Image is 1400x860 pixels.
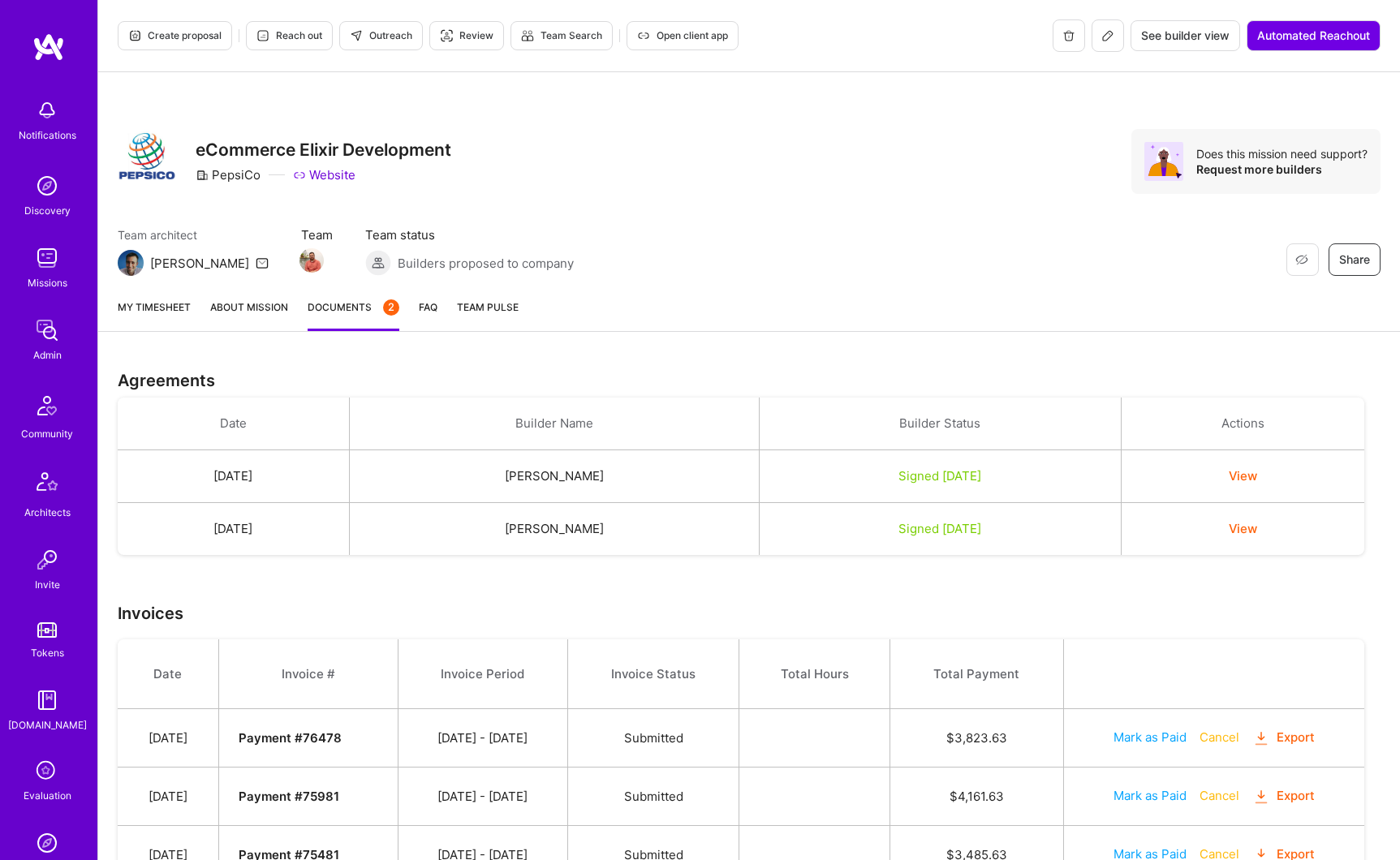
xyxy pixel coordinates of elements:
th: Builder Name [349,398,759,450]
button: See builder view [1131,20,1240,51]
a: Team Pulse [457,299,519,331]
a: Documents2 [308,299,399,331]
strong: Payment # 75981 [239,789,339,804]
th: Total Hours [739,639,890,709]
a: FAQ [419,299,437,331]
div: PepsiCo [196,166,261,183]
button: Mark as Paid [1114,729,1187,746]
button: View [1229,467,1257,484]
i: icon SelectionTeam [32,756,62,787]
i: icon Proposal [128,29,141,42]
button: View [1229,520,1257,537]
th: Invoice Status [568,639,739,709]
div: Tokens [31,644,64,661]
span: Documents [308,299,399,316]
button: Review [429,21,504,50]
div: Notifications [19,127,76,144]
div: Signed [DATE] [779,467,1101,484]
div: Signed [DATE] [779,520,1101,537]
span: Submitted [624,730,683,746]
div: Discovery [24,202,71,219]
td: [DATE] [118,450,349,503]
td: $ 4,161.63 [890,768,1063,826]
div: [DOMAIN_NAME] [8,716,87,733]
button: Open client app [627,21,739,50]
i: icon CompanyGray [196,169,209,182]
img: Avatar [1144,142,1183,181]
img: Community [28,386,67,425]
th: Total Payment [890,639,1063,709]
div: Request more builders [1196,161,1368,177]
td: [PERSON_NAME] [349,450,759,503]
a: About Mission [210,299,288,331]
span: Builders proposed to company [398,255,574,272]
th: Actions [1121,398,1364,450]
th: Builder Status [759,398,1121,450]
div: Admin [33,346,62,363]
span: Automated Reachout [1257,28,1370,44]
td: $ 3,823.63 [890,709,1063,768]
div: Evaluation [24,787,71,804]
span: Outreach [350,28,412,43]
img: bell [31,94,63,127]
td: [DATE] [118,768,218,826]
td: [PERSON_NAME] [349,503,759,556]
button: Create proposal [118,21,232,50]
button: Export [1252,729,1316,747]
span: Share [1339,252,1370,268]
h3: Invoices [118,604,1381,623]
img: Architects [28,465,67,504]
a: Team Member Avatar [301,247,322,274]
div: Community [21,425,73,442]
i: icon Mail [256,256,269,269]
th: Date [118,398,349,450]
img: teamwork [31,242,63,274]
td: [DATE] [118,503,349,556]
img: Team Architect [118,250,144,276]
button: Export [1252,787,1316,806]
span: Open client app [637,28,728,43]
button: Mark as Paid [1114,787,1187,804]
div: Missions [28,274,67,291]
img: admin teamwork [31,314,63,346]
i: icon Targeter [440,29,453,42]
i: icon OrangeDownload [1252,729,1271,748]
button: Team Search [510,21,613,50]
img: Builders proposed to company [365,250,391,276]
img: Admin Search [31,827,63,859]
button: Reach out [246,21,333,50]
img: logo [32,32,65,62]
img: Invite [31,544,63,576]
a: Website [293,166,355,183]
img: tokens [37,622,57,638]
img: guide book [31,684,63,716]
button: Share [1329,243,1381,276]
i: icon OrangeDownload [1252,788,1271,806]
img: Team Member Avatar [299,248,324,273]
th: Invoice # [218,639,398,709]
button: Cancel [1200,787,1239,804]
strong: Payment # 76478 [239,730,342,746]
span: Team Search [521,28,602,43]
button: Automated Reachout [1247,20,1381,51]
i: icon EyeClosed [1295,253,1308,266]
span: Team status [365,226,574,243]
span: Create proposal [128,28,222,43]
td: [DATE] - [DATE] [398,768,568,826]
h3: Agreements [118,371,1381,390]
span: Submitted [624,789,683,804]
div: Architects [24,504,71,521]
td: [DATE] [118,709,218,768]
div: [PERSON_NAME] [150,255,249,272]
th: Date [118,639,218,709]
button: Cancel [1200,729,1239,746]
div: Does this mission need support? [1196,146,1368,161]
span: Team Pulse [457,301,519,313]
span: See builder view [1141,28,1230,44]
span: Team architect [118,226,269,243]
span: Team [301,226,333,243]
span: Review [440,28,493,43]
img: Company Logo [118,129,176,187]
td: [DATE] - [DATE] [398,709,568,768]
button: Outreach [339,21,423,50]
